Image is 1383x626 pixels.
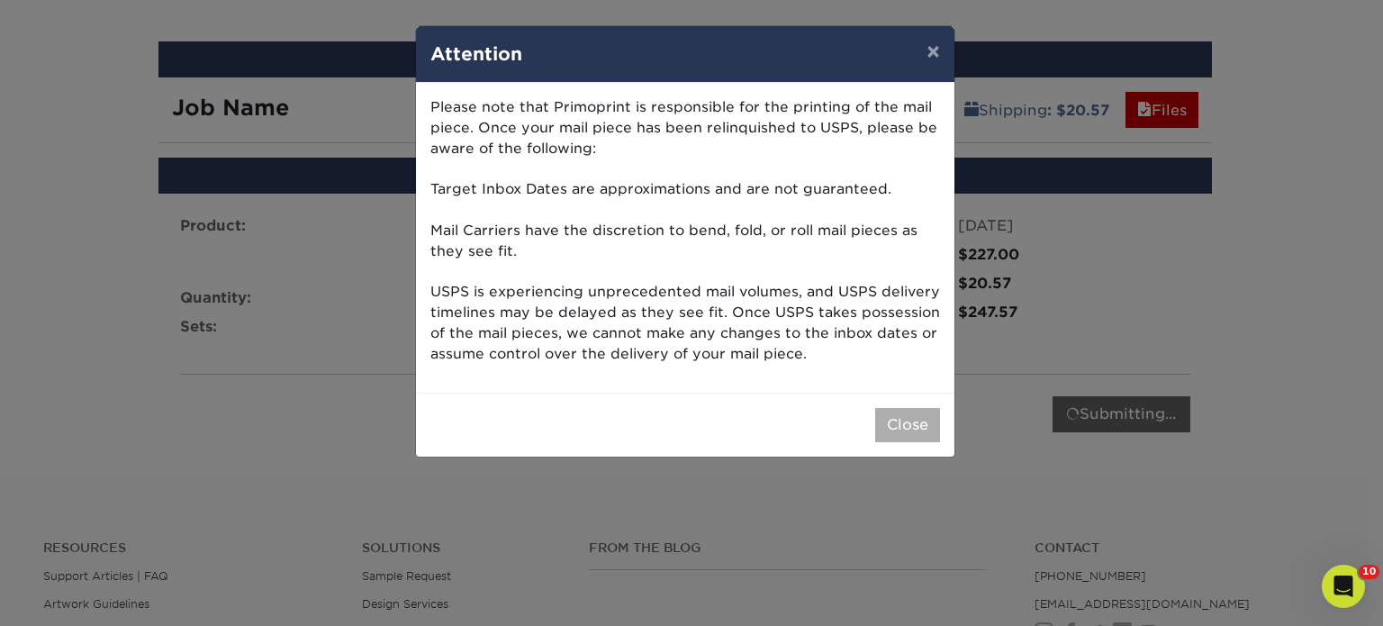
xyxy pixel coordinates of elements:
iframe: Intercom live chat [1322,565,1365,608]
button: Close [875,408,940,442]
h4: Attention [430,41,940,68]
p: Please note that Primoprint is responsible for the printing of the mail piece. Once your mail pie... [430,97,940,364]
span: 10 [1359,565,1379,579]
button: × [912,26,954,77]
